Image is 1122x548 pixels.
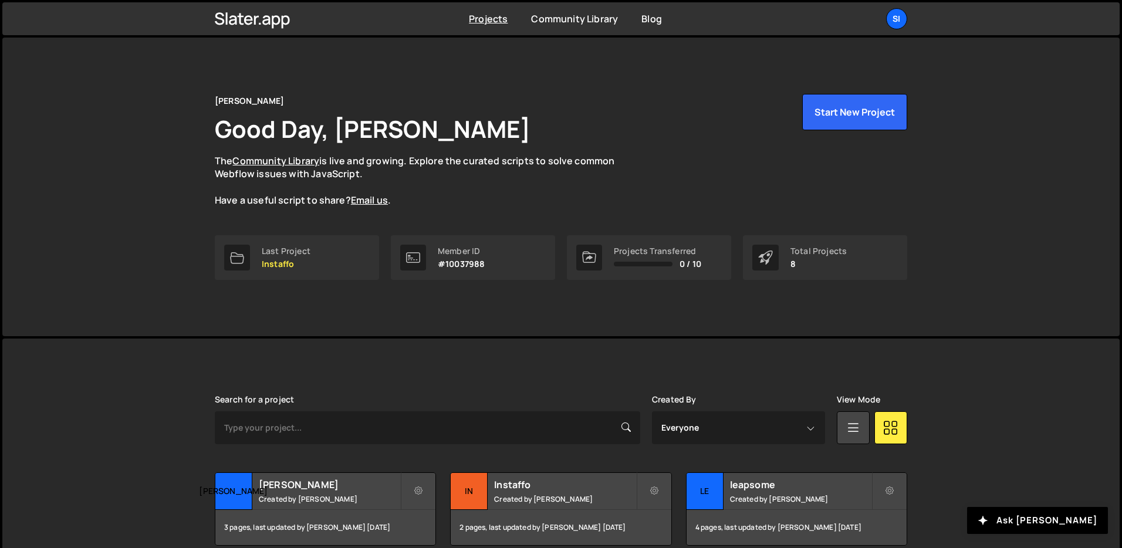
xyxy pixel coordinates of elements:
[232,154,319,167] a: Community Library
[451,473,488,510] div: In
[790,259,847,269] p: 8
[494,494,636,504] small: Created by [PERSON_NAME]
[259,478,400,491] h2: [PERSON_NAME]
[215,472,436,546] a: [PERSON_NAME] [PERSON_NAME] Created by [PERSON_NAME] 3 pages, last updated by [PERSON_NAME] [DATE]
[687,510,907,545] div: 4 pages, last updated by [PERSON_NAME] [DATE]
[215,473,252,510] div: [PERSON_NAME]
[469,12,508,25] a: Projects
[215,235,379,280] a: Last Project Instaffo
[686,472,907,546] a: le leapsome Created by [PERSON_NAME] 4 pages, last updated by [PERSON_NAME] [DATE]
[262,259,310,269] p: Instaffo
[215,395,294,404] label: Search for a project
[687,473,724,510] div: le
[215,113,530,145] h1: Good Day, [PERSON_NAME]
[451,510,671,545] div: 2 pages, last updated by [PERSON_NAME] [DATE]
[215,411,640,444] input: Type your project...
[215,510,435,545] div: 3 pages, last updated by [PERSON_NAME] [DATE]
[531,12,618,25] a: Community Library
[641,12,662,25] a: Blog
[351,194,388,207] a: Email us
[215,94,284,108] div: [PERSON_NAME]
[680,259,701,269] span: 0 / 10
[215,154,637,207] p: The is live and growing. Explore the curated scripts to solve common Webflow issues with JavaScri...
[438,246,485,256] div: Member ID
[262,246,310,256] div: Last Project
[730,494,871,504] small: Created by [PERSON_NAME]
[614,246,701,256] div: Projects Transferred
[730,478,871,491] h2: leapsome
[967,507,1108,534] button: Ask [PERSON_NAME]
[886,8,907,29] a: SI
[450,472,671,546] a: In Instaffo Created by [PERSON_NAME] 2 pages, last updated by [PERSON_NAME] [DATE]
[438,259,485,269] p: #10037988
[790,246,847,256] div: Total Projects
[652,395,697,404] label: Created By
[259,494,400,504] small: Created by [PERSON_NAME]
[494,478,636,491] h2: Instaffo
[802,94,907,130] button: Start New Project
[837,395,880,404] label: View Mode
